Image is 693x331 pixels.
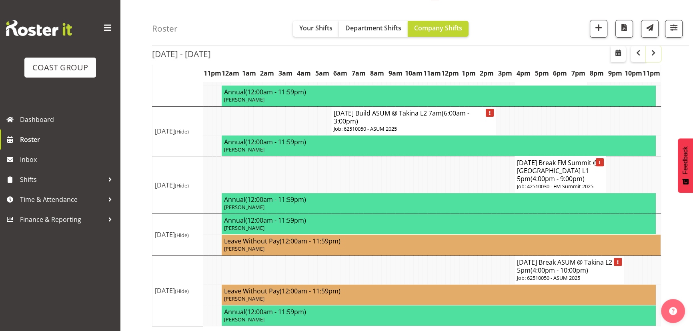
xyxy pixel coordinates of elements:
[665,20,683,38] button: Filter Shifts
[20,213,104,225] span: Finance & Reporting
[20,114,116,126] span: Dashboard
[224,245,264,252] span: [PERSON_NAME]
[624,64,643,82] th: 10pm
[294,64,313,82] th: 4am
[514,64,533,82] th: 4pm
[405,64,423,82] th: 10am
[478,64,496,82] th: 2pm
[280,287,340,295] span: (12:00am - 11:59pm)
[517,258,622,274] h4: [DATE] Break ASUM @ Takina L2 5pm
[152,156,203,213] td: [DATE]
[531,266,588,275] span: (4:00pm - 10:00pm)
[345,24,401,32] span: Department Shifts
[590,20,607,38] button: Add a new shift
[517,183,603,190] p: Job: 42510030 - FM Summit 2025
[175,231,189,239] span: (Hide)
[280,237,340,245] span: (12:00am - 11:59pm)
[175,182,189,189] span: (Hide)
[339,21,408,37] button: Department Shifts
[224,287,654,295] h4: Leave Without Pay
[606,64,624,82] th: 9pm
[152,49,211,59] h2: [DATE] - [DATE]
[245,216,306,225] span: (12:00am - 11:59pm)
[203,64,222,82] th: 11pm
[334,125,493,133] p: Job: 62510050 - ASUM 2025
[313,64,331,82] th: 5am
[276,64,295,82] th: 3am
[569,64,588,82] th: 7pm
[224,295,264,302] span: [PERSON_NAME]
[334,109,469,126] span: (6:00am - 3:00pm)
[643,64,661,82] th: 11pm
[615,20,633,38] button: Download a PDF of the roster according to the set date range.
[224,216,654,224] h4: Annual
[224,237,658,245] h4: Leave Without Pay
[224,138,654,146] h4: Annual
[334,109,493,125] h4: [DATE] Build ASUM @ Takina L2 7am
[350,64,368,82] th: 7am
[245,88,306,96] span: (12:00am - 11:59pm)
[517,159,603,183] h4: [DATE] Break FM Summit @ [GEOGRAPHIC_DATA] L1 5pm
[669,307,677,315] img: help-xxl-2.png
[682,146,689,174] span: Feedback
[6,20,72,36] img: Rosterit website logo
[224,308,654,316] h4: Annual
[331,64,350,82] th: 6am
[152,24,178,33] h4: Roster
[224,88,654,96] h4: Annual
[240,64,258,82] th: 1am
[32,62,88,74] div: COAST GROUP
[293,21,339,37] button: Your Shifts
[587,64,606,82] th: 8pm
[245,138,306,146] span: (12:00am - 11:59pm)
[299,24,332,32] span: Your Shifts
[531,174,585,183] span: (4:00pm - 9:00pm)
[641,20,659,38] button: Send a list of all shifts for the selected filtered period to all rostered employees.
[224,203,264,211] span: [PERSON_NAME]
[441,64,459,82] th: 12pm
[459,64,478,82] th: 1pm
[678,138,693,193] button: Feedback - Show survey
[221,64,240,82] th: 12am
[611,46,626,62] button: Select a specific date within the roster.
[414,24,462,32] span: Company Shifts
[245,195,306,204] span: (12:00am - 11:59pm)
[224,224,264,231] span: [PERSON_NAME]
[258,64,276,82] th: 2am
[551,64,569,82] th: 6pm
[224,316,264,323] span: [PERSON_NAME]
[224,146,264,153] span: [PERSON_NAME]
[175,128,189,135] span: (Hide)
[152,214,203,255] td: [DATE]
[175,287,189,295] span: (Hide)
[423,64,441,82] th: 11am
[533,64,551,82] th: 5pm
[517,274,622,282] p: Job: 62510050 - ASUM 2025
[20,193,104,205] span: Time & Attendance
[152,106,203,156] td: [DATE]
[20,154,116,165] span: Inbox
[224,195,654,203] h4: Annual
[20,173,104,185] span: Shifts
[408,21,469,37] button: Company Shifts
[368,64,386,82] th: 8am
[496,64,515,82] th: 3pm
[20,134,116,146] span: Roster
[245,307,306,316] span: (12:00am - 11:59pm)
[386,64,405,82] th: 9am
[224,96,264,103] span: [PERSON_NAME]
[152,255,203,326] td: [DATE]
